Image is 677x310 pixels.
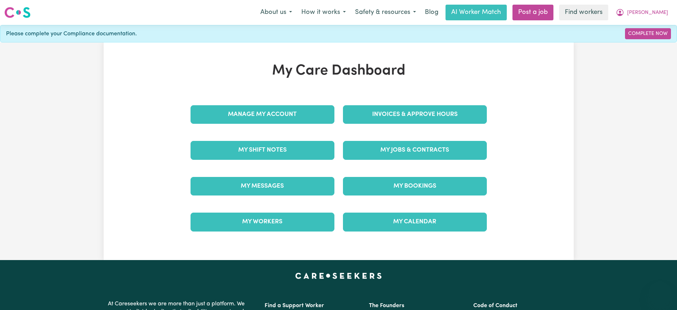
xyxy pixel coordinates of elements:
[191,213,334,231] a: My Workers
[256,5,297,20] button: About us
[6,30,137,38] span: Please complete your Compliance documentation.
[611,5,673,20] button: My Account
[350,5,421,20] button: Safety & resources
[446,5,507,20] a: AI Worker Match
[4,4,31,21] a: Careseekers logo
[191,177,334,195] a: My Messages
[343,177,487,195] a: My Bookings
[186,62,491,80] h1: My Care Dashboard
[421,5,443,20] a: Blog
[649,281,671,304] iframe: Button to launch messaging window
[191,105,334,124] a: Manage My Account
[559,5,608,20] a: Find workers
[343,105,487,124] a: Invoices & Approve Hours
[343,141,487,159] a: My Jobs & Contracts
[191,141,334,159] a: My Shift Notes
[627,9,668,17] span: [PERSON_NAME]
[473,303,517,309] a: Code of Conduct
[265,303,324,309] a: Find a Support Worker
[297,5,350,20] button: How it works
[4,6,31,19] img: Careseekers logo
[512,5,553,20] a: Post a job
[295,273,382,279] a: Careseekers home page
[369,303,404,309] a: The Founders
[343,213,487,231] a: My Calendar
[625,28,671,39] a: Complete Now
